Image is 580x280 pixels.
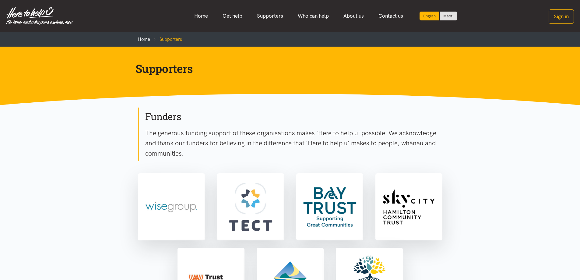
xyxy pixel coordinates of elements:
a: Sky City Community Trust [375,173,442,240]
div: Current language [420,12,440,20]
a: Switch to Te Reo Māori [440,12,457,20]
p: The generous funding support of these organisations makes 'Here to help u' possible. We acknowled... [145,128,442,159]
img: Wise Group [139,175,204,239]
a: Supporters [250,9,290,23]
a: About us [336,9,371,23]
a: Bay Trust [296,173,363,240]
a: TECT [217,173,284,240]
a: Home [138,37,150,42]
a: Home [187,9,215,23]
img: Bay Trust [297,175,362,239]
a: Wise Group [138,173,205,240]
img: TECT [218,175,283,239]
h2: Funders [145,110,442,123]
a: Get help [215,9,250,23]
button: Sign in [549,9,574,24]
h1: Supporters [135,61,435,76]
li: Supporters [150,36,182,43]
a: Who can help [290,9,336,23]
div: Language toggle [420,12,457,20]
img: Sky City Community Trust [377,175,441,239]
img: Home [6,7,73,25]
a: Contact us [371,9,410,23]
